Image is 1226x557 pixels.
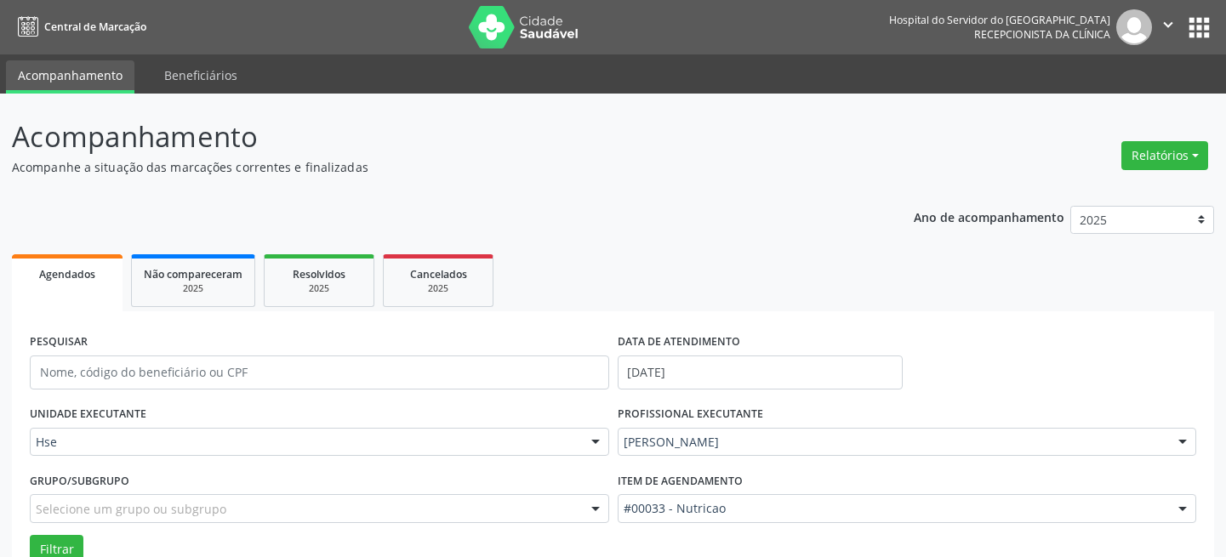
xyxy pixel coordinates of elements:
[39,267,95,281] span: Agendados
[12,13,146,41] a: Central de Marcação
[12,116,853,158] p: Acompanhamento
[36,434,574,451] span: Hse
[277,282,362,295] div: 2025
[914,206,1064,227] p: Ano de acompanhamento
[30,355,609,389] input: Nome, código do beneficiário ou CPF
[396,282,481,295] div: 2025
[30,468,129,494] label: Grupo/Subgrupo
[410,267,467,281] span: Cancelados
[12,158,853,176] p: Acompanhe a situação das marcações correntes e finalizadas
[293,267,345,281] span: Resolvidos
[1152,9,1184,45] button: 
[1184,13,1214,43] button: apps
[618,355,903,389] input: Selecione um intervalo
[144,267,242,281] span: Não compareceram
[1116,9,1152,45] img: img
[618,401,763,428] label: PROFISSIONAL EXECUTANTE
[152,60,249,90] a: Beneficiários
[1121,141,1208,170] button: Relatórios
[144,282,242,295] div: 2025
[30,401,146,428] label: UNIDADE EXECUTANTE
[889,13,1110,27] div: Hospital do Servidor do [GEOGRAPHIC_DATA]
[36,500,226,518] span: Selecione um grupo ou subgrupo
[624,434,1162,451] span: [PERSON_NAME]
[30,329,88,355] label: PESQUISAR
[624,500,1162,517] span: #00033 - Nutricao
[6,60,134,94] a: Acompanhamento
[974,27,1110,42] span: Recepcionista da clínica
[44,20,146,34] span: Central de Marcação
[1159,15,1178,34] i: 
[618,468,743,494] label: Item de agendamento
[618,329,740,355] label: DATA DE ATENDIMENTO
